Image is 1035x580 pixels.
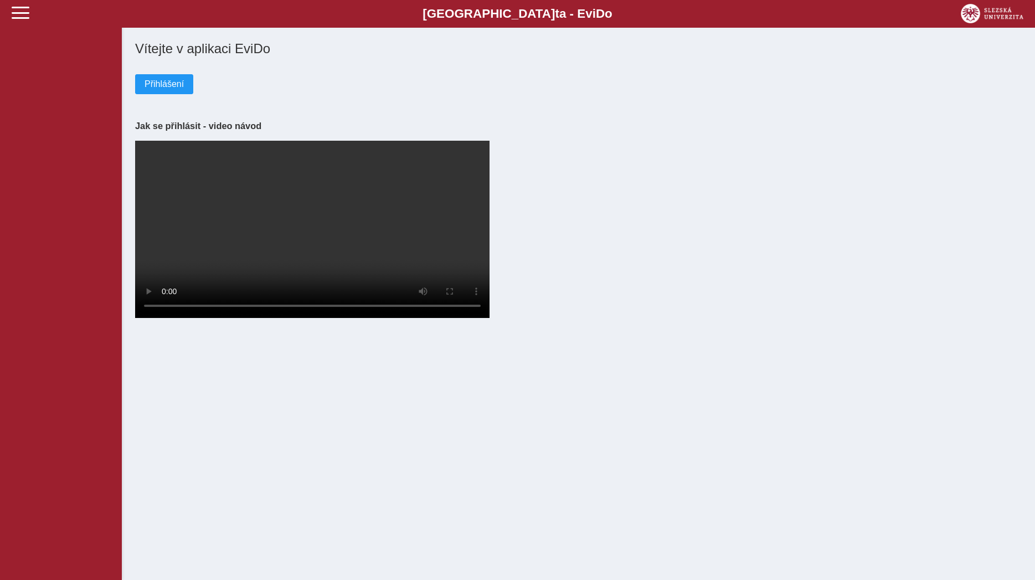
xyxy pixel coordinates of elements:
h1: Vítejte v aplikaci EviDo [135,41,1022,57]
img: logo_web_su.png [961,4,1023,23]
span: D [596,7,605,20]
span: t [555,7,559,20]
span: o [605,7,612,20]
h3: Jak se přihlásit - video návod [135,121,1022,131]
span: Přihlášení [145,79,184,89]
button: Přihlášení [135,74,193,94]
b: [GEOGRAPHIC_DATA] a - Evi [33,7,1002,21]
video: Your browser does not support the video tag. [135,141,490,318]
